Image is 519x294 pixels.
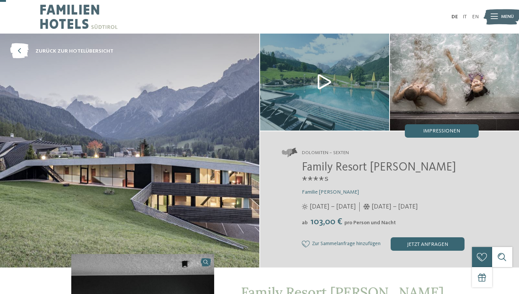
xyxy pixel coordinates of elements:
[260,34,389,131] img: Unser Familienhotel in Sexten, euer Urlaubszuhause in den Dolomiten
[310,202,356,212] span: [DATE] – [DATE]
[372,202,418,212] span: [DATE] – [DATE]
[10,44,113,59] a: zurück zur Hotelübersicht
[302,220,308,225] span: ab
[302,150,349,156] span: Dolomiten – Sexten
[302,162,456,188] span: Family Resort [PERSON_NAME] ****ˢ
[312,241,381,247] span: Zur Sammelanfrage hinzufügen
[391,237,465,251] div: jetzt anfragen
[390,34,519,131] img: Unser Familienhotel in Sexten, euer Urlaubszuhause in den Dolomiten
[302,204,308,210] i: Öffnungszeiten im Sommer
[35,47,113,55] span: zurück zur Hotelübersicht
[423,128,460,134] span: Impressionen
[463,14,467,19] a: IT
[451,14,458,19] a: DE
[344,220,396,225] span: pro Person und Nacht
[363,204,370,210] i: Öffnungszeiten im Winter
[501,13,514,20] span: Menü
[302,190,359,195] span: Familie [PERSON_NAME]
[472,14,479,19] a: EN
[309,218,344,226] span: 103,00 €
